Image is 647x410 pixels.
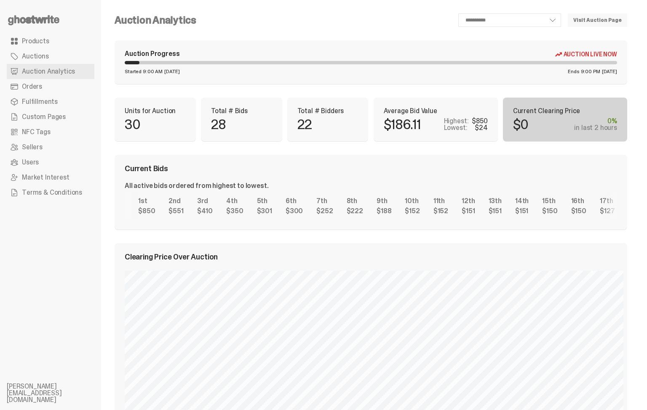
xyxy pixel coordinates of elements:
[22,189,82,196] span: Terms & Conditions
[7,155,94,170] a: Users
[316,208,333,214] div: $252
[574,124,617,131] div: in last 2 hours
[22,114,66,120] span: Custom Pages
[226,208,243,214] div: $350
[433,208,448,214] div: $152
[125,165,617,172] div: Current Bids
[377,198,391,204] div: 9th
[211,118,226,131] p: 28
[7,79,94,94] a: Orders
[7,94,94,109] a: Fulfillments
[22,98,58,105] span: Fulfillments
[7,64,94,79] a: Auction Analytics
[384,118,421,131] p: $186.11
[7,34,94,49] a: Products
[7,124,94,140] a: NFC Tags
[347,198,363,204] div: 8th
[542,198,557,204] div: 15th
[475,124,488,131] div: $24
[384,108,488,114] p: Average Bid Value
[513,108,617,114] p: Current Clearing Price
[564,51,617,58] span: Auction Live Now
[444,118,469,124] p: Highest:
[22,129,51,135] span: NFC Tags
[257,198,272,204] div: 5th
[197,208,213,214] div: $410
[286,198,303,204] div: 6th
[164,69,179,74] span: [DATE]
[600,208,615,214] div: $127
[462,208,475,214] div: $151
[7,170,94,185] a: Market Interest
[125,50,179,58] div: Auction Progress
[168,198,183,204] div: 2nd
[257,208,272,214] div: $301
[125,253,617,261] div: Clearing Price Over Auction
[286,208,303,214] div: $300
[571,198,586,204] div: 16th
[226,198,243,204] div: 4th
[489,208,502,214] div: $151
[22,174,70,181] span: Market Interest
[377,208,391,214] div: $188
[462,198,475,204] div: 12th
[125,118,140,131] p: 30
[125,183,268,189] div: All active bids ordered from highest to lowest.
[22,53,49,60] span: Auctions
[138,208,155,214] div: $850
[197,198,213,204] div: 3rd
[571,208,586,214] div: $150
[297,118,312,131] p: 22
[433,198,448,204] div: 11th
[568,13,627,27] a: Visit Auction Page
[489,198,502,204] div: 13th
[22,68,75,75] span: Auction Analytics
[405,198,420,204] div: 10th
[125,69,163,74] span: Started 9:00 AM
[7,49,94,64] a: Auctions
[22,159,39,166] span: Users
[22,38,49,45] span: Products
[7,140,94,155] a: Sellers
[472,118,487,124] div: $850
[168,208,183,214] div: $551
[22,83,42,90] span: Orders
[513,118,528,131] p: $0
[316,198,333,204] div: 7th
[515,208,529,214] div: $151
[297,108,358,114] p: Total # Bidders
[568,69,600,74] span: Ends 9:00 PM
[600,198,615,204] div: 17th
[22,144,43,151] span: Sellers
[515,198,529,204] div: 14th
[347,208,363,214] div: $222
[211,108,272,114] p: Total # Bids
[405,208,420,214] div: $152
[444,124,468,131] p: Lowest:
[7,109,94,124] a: Custom Pages
[602,69,617,74] span: [DATE]
[125,108,186,114] p: Units for Auction
[7,383,108,403] li: [PERSON_NAME][EMAIL_ADDRESS][DOMAIN_NAME]
[7,185,94,200] a: Terms & Conditions
[574,118,617,124] div: 0%
[138,198,155,204] div: 1st
[115,15,196,25] h4: Auction Analytics
[542,208,557,214] div: $150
